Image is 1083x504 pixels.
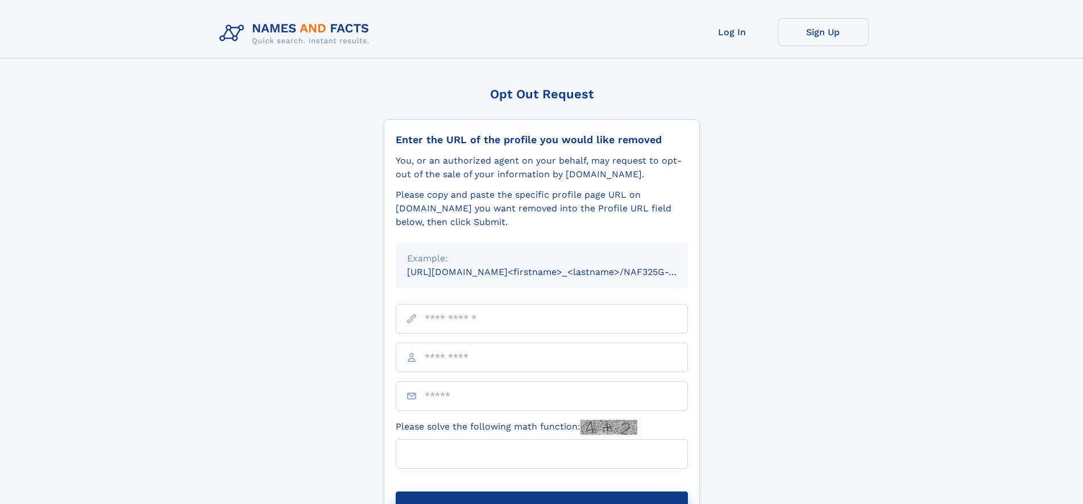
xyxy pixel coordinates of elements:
[396,420,637,435] label: Please solve the following math function:
[407,266,709,277] small: [URL][DOMAIN_NAME]<firstname>_<lastname>/NAF325G-xxxxxxxx
[396,154,688,181] div: You, or an authorized agent on your behalf, may request to opt-out of the sale of your informatio...
[396,188,688,229] div: Please copy and paste the specific profile page URL on [DOMAIN_NAME] you want removed into the Pr...
[215,18,379,49] img: Logo Names and Facts
[687,18,778,46] a: Log In
[778,18,869,46] a: Sign Up
[384,87,700,101] div: Opt Out Request
[396,134,688,146] div: Enter the URL of the profile you would like removed
[407,252,677,265] div: Example:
